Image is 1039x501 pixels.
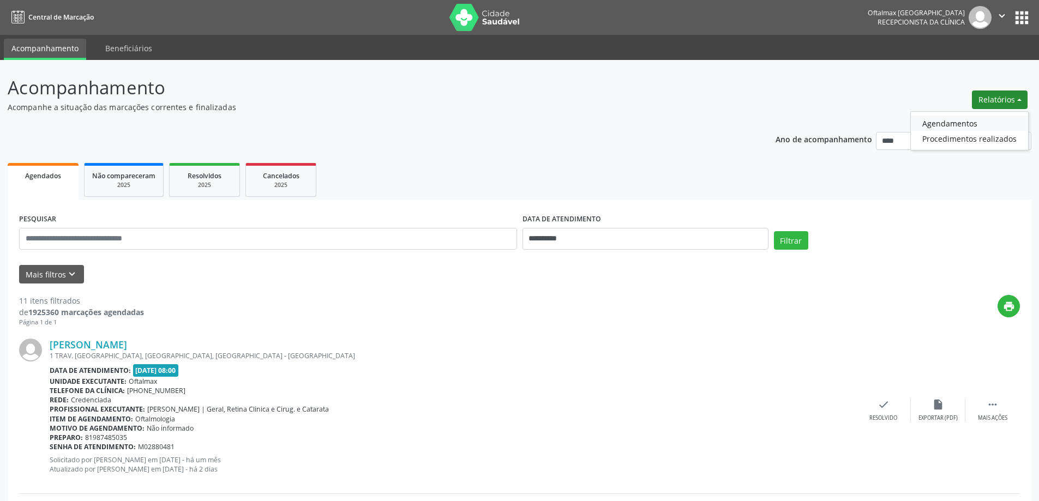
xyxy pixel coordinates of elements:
[92,171,155,180] span: Não compareceram
[25,171,61,180] span: Agendados
[188,171,221,180] span: Resolvidos
[138,442,175,451] span: M02880481
[177,181,232,189] div: 2025
[522,211,601,228] label: DATA DE ATENDIMENTO
[911,131,1028,146] a: Procedimentos realizados
[85,433,127,442] span: 81987485035
[19,211,56,228] label: PESQUISAR
[50,442,136,451] b: Senha de atendimento:
[878,399,890,411] i: check
[918,414,958,422] div: Exportar (PDF)
[50,377,127,386] b: Unidade executante:
[19,306,144,318] div: de
[50,339,127,351] a: [PERSON_NAME]
[50,405,145,414] b: Profissional executante:
[1003,300,1015,312] i: print
[50,455,856,474] p: Solicitado por [PERSON_NAME] em [DATE] - há um mês Atualizado por [PERSON_NAME] em [DATE] - há 2 ...
[19,295,144,306] div: 11 itens filtrados
[910,111,1029,150] ul: Relatórios
[92,181,155,189] div: 2025
[147,424,194,433] span: Não informado
[71,395,111,405] span: Credenciada
[50,366,131,375] b: Data de atendimento:
[28,307,144,317] strong: 1925360 marcações agendadas
[50,395,69,405] b: Rede:
[50,414,133,424] b: Item de agendamento:
[4,39,86,60] a: Acompanhamento
[932,399,944,411] i: insert_drive_file
[992,6,1012,29] button: 
[969,6,992,29] img: img
[878,17,965,27] span: Recepcionista da clínica
[987,399,999,411] i: 
[996,10,1008,22] i: 
[8,8,94,26] a: Central de Marcação
[998,295,1020,317] button: print
[978,414,1007,422] div: Mais ações
[972,90,1028,109] button: Relatórios
[50,433,83,442] b: Preparo:
[8,74,724,101] p: Acompanhamento
[147,405,329,414] span: [PERSON_NAME] | Geral, Retina Clinica e Cirug. e Catarata
[19,339,42,361] img: img
[129,377,157,386] span: Oftalmax
[19,265,84,284] button: Mais filtroskeyboard_arrow_down
[254,181,308,189] div: 2025
[127,386,185,395] span: [PHONE_NUMBER]
[1012,8,1031,27] button: apps
[19,318,144,327] div: Página 1 de 1
[50,351,856,360] div: 1 TRAV. [GEOGRAPHIC_DATA], [GEOGRAPHIC_DATA], [GEOGRAPHIC_DATA] - [GEOGRAPHIC_DATA]
[66,268,78,280] i: keyboard_arrow_down
[911,116,1028,131] a: Agendamentos
[8,101,724,113] p: Acompanhe a situação das marcações correntes e finalizadas
[869,414,897,422] div: Resolvido
[263,171,299,180] span: Cancelados
[776,132,872,146] p: Ano de acompanhamento
[135,414,175,424] span: Oftalmologia
[868,8,965,17] div: Oftalmax [GEOGRAPHIC_DATA]
[50,386,125,395] b: Telefone da clínica:
[133,364,179,377] span: [DATE] 08:00
[28,13,94,22] span: Central de Marcação
[50,424,145,433] b: Motivo de agendamento:
[98,39,160,58] a: Beneficiários
[774,231,808,250] button: Filtrar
